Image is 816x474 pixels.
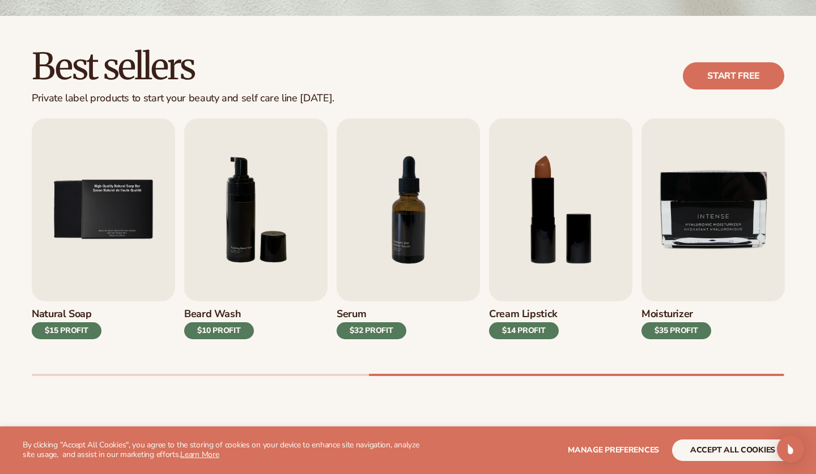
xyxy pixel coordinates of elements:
[568,445,659,455] span: Manage preferences
[32,118,175,356] a: 5 / 9
[641,308,711,321] h3: Moisturizer
[641,322,711,339] div: $35 PROFIT
[641,118,785,356] a: 9 / 9
[337,322,406,339] div: $32 PROFIT
[184,322,254,339] div: $10 PROFIT
[683,62,784,89] a: Start free
[489,308,559,321] h3: Cream Lipstick
[337,308,406,321] h3: Serum
[568,439,659,461] button: Manage preferences
[32,322,101,339] div: $15 PROFIT
[184,118,328,356] a: 6 / 9
[672,439,793,461] button: accept all cookies
[489,118,632,356] a: 8 / 9
[23,441,426,460] p: By clicking "Accept All Cookies", you agree to the storing of cookies on your device to enhance s...
[777,435,804,463] div: Open Intercom Messenger
[180,449,219,460] a: Learn More
[32,308,101,321] h3: Natural Soap
[184,308,254,321] h3: Beard Wash
[32,92,334,105] div: Private label products to start your beauty and self care line [DATE].
[337,118,480,356] a: 7 / 9
[489,322,559,339] div: $14 PROFIT
[32,48,334,86] h2: Best sellers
